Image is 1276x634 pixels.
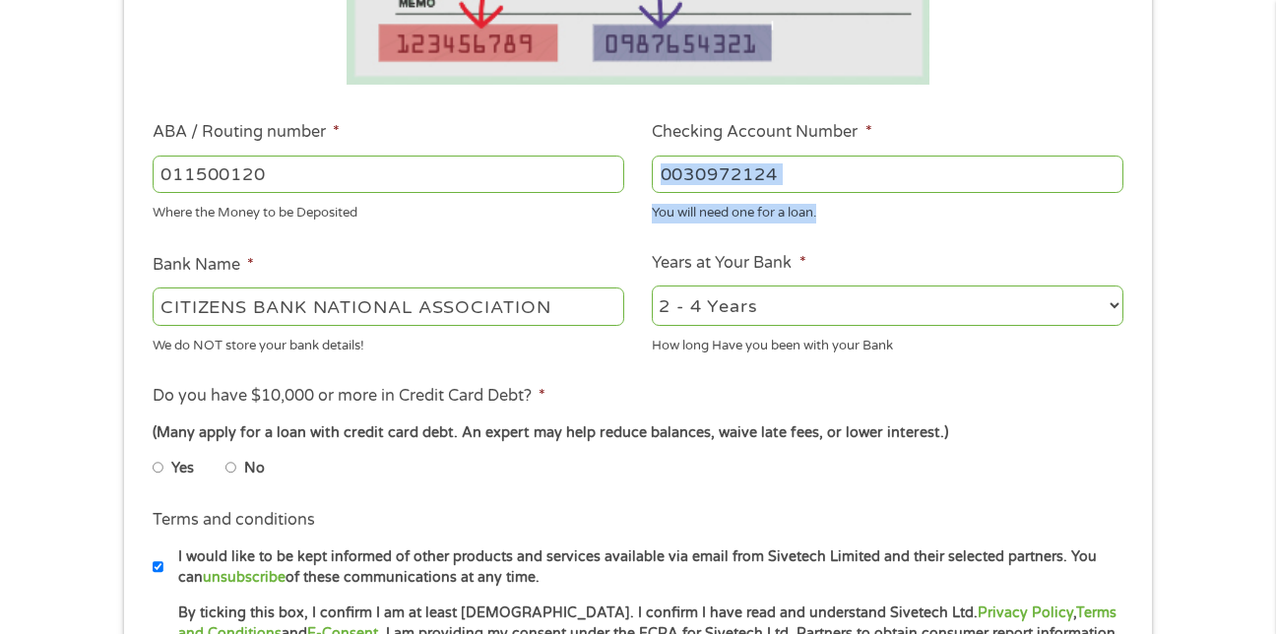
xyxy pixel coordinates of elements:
label: No [244,458,265,479]
label: I would like to be kept informed of other products and services available via email from Sivetech... [163,546,1129,589]
div: You will need one for a loan. [652,197,1123,223]
div: (Many apply for a loan with credit card debt. An expert may help reduce balances, waive late fees... [153,422,1123,444]
input: 263177916 [153,156,624,193]
label: Do you have $10,000 or more in Credit Card Debt? [153,386,545,407]
div: Where the Money to be Deposited [153,197,624,223]
a: unsubscribe [203,569,286,586]
label: Terms and conditions [153,510,315,531]
div: How long Have you been with your Bank [652,329,1123,355]
label: Yes [171,458,194,479]
div: We do NOT store your bank details! [153,329,624,355]
label: Years at Your Bank [652,253,805,274]
label: Bank Name [153,255,254,276]
label: ABA / Routing number [153,122,340,143]
input: 345634636 [652,156,1123,193]
a: Privacy Policy [978,604,1073,621]
label: Checking Account Number [652,122,871,143]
